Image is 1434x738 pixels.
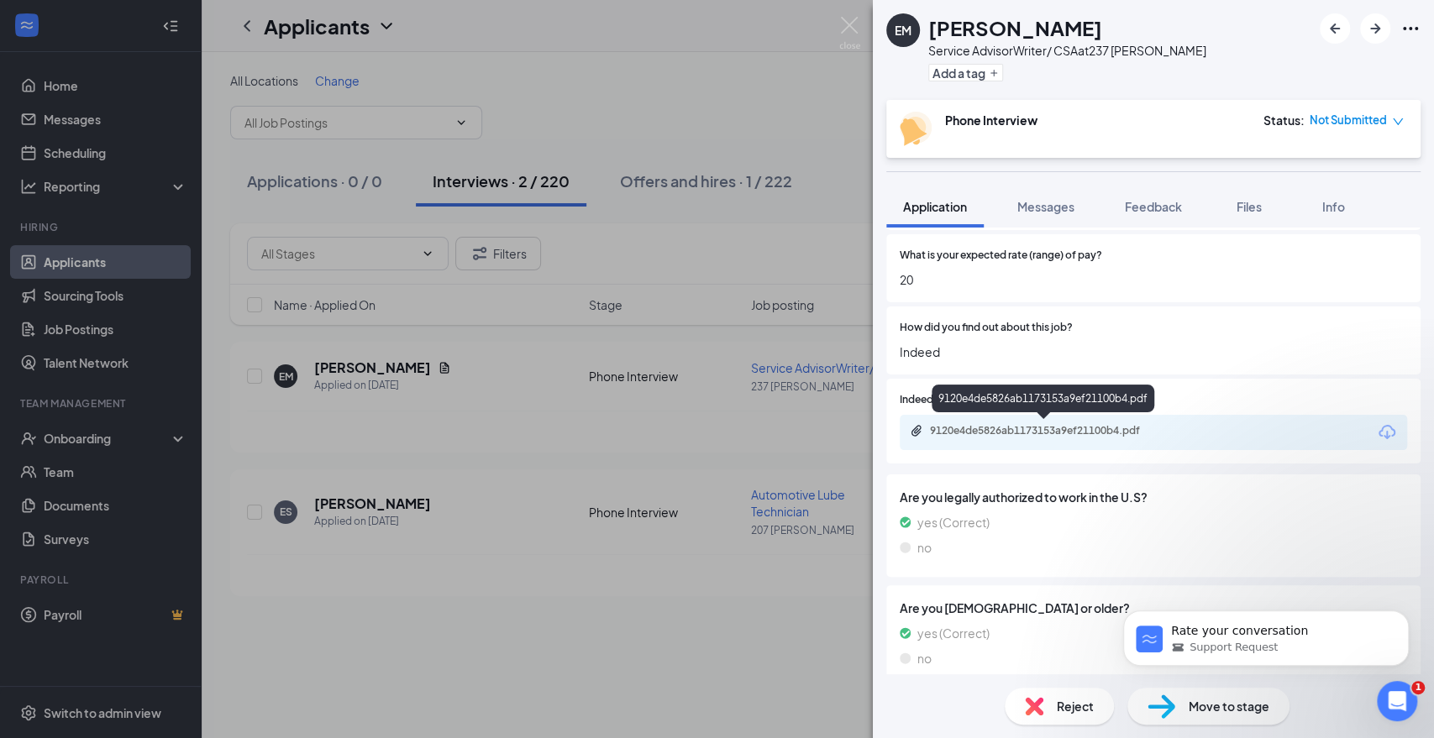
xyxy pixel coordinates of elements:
span: 20 [900,270,1407,289]
span: Messages [1017,199,1074,214]
div: 9120e4de5826ab1173153a9ef21100b4.pdf [930,424,1165,437]
span: Info [1322,199,1345,214]
span: yes (Correct) [917,513,990,531]
h1: [PERSON_NAME] [928,13,1102,42]
span: no [917,538,932,557]
iframe: Intercom notifications message [1098,575,1434,693]
span: Are you [DEMOGRAPHIC_DATA] or older? [900,599,1407,617]
span: Not Submitted [1310,112,1387,128]
button: ArrowLeftNew [1320,13,1350,44]
span: Move to stage [1189,697,1269,715]
svg: Ellipses [1400,18,1421,39]
span: yes (Correct) [917,624,990,642]
span: What is your expected rate (range) of pay? [900,248,1102,264]
div: Status : [1263,112,1305,128]
span: Reject [1057,697,1094,715]
span: Are you legally authorized to work in the U.S? [900,488,1407,506]
div: EM [895,22,911,39]
span: Indeed Resume [900,392,974,408]
button: PlusAdd a tag [928,64,1003,81]
span: Files [1237,199,1262,214]
span: Application [903,199,967,214]
span: no [917,649,932,667]
b: Phone Interview [945,113,1037,128]
div: 9120e4de5826ab1173153a9ef21100b4.pdf [932,385,1154,412]
div: Service AdvisorWriter/ CSA at 237 [PERSON_NAME] [928,42,1206,59]
span: 1 [1411,681,1425,694]
svg: Plus [989,68,999,78]
button: ArrowRight [1360,13,1390,44]
span: Indeed [900,343,1407,361]
iframe: Intercom live chat [1377,681,1417,721]
span: Feedback [1125,199,1182,214]
svg: ArrowLeftNew [1325,18,1345,39]
svg: Download [1377,422,1397,442]
svg: ArrowRight [1365,18,1385,39]
span: How did you find out about this job? [900,320,1073,336]
span: down [1392,116,1404,128]
a: Paperclip9120e4de5826ab1173153a9ef21100b4.pdf [910,424,1182,440]
svg: Paperclip [910,424,923,437]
